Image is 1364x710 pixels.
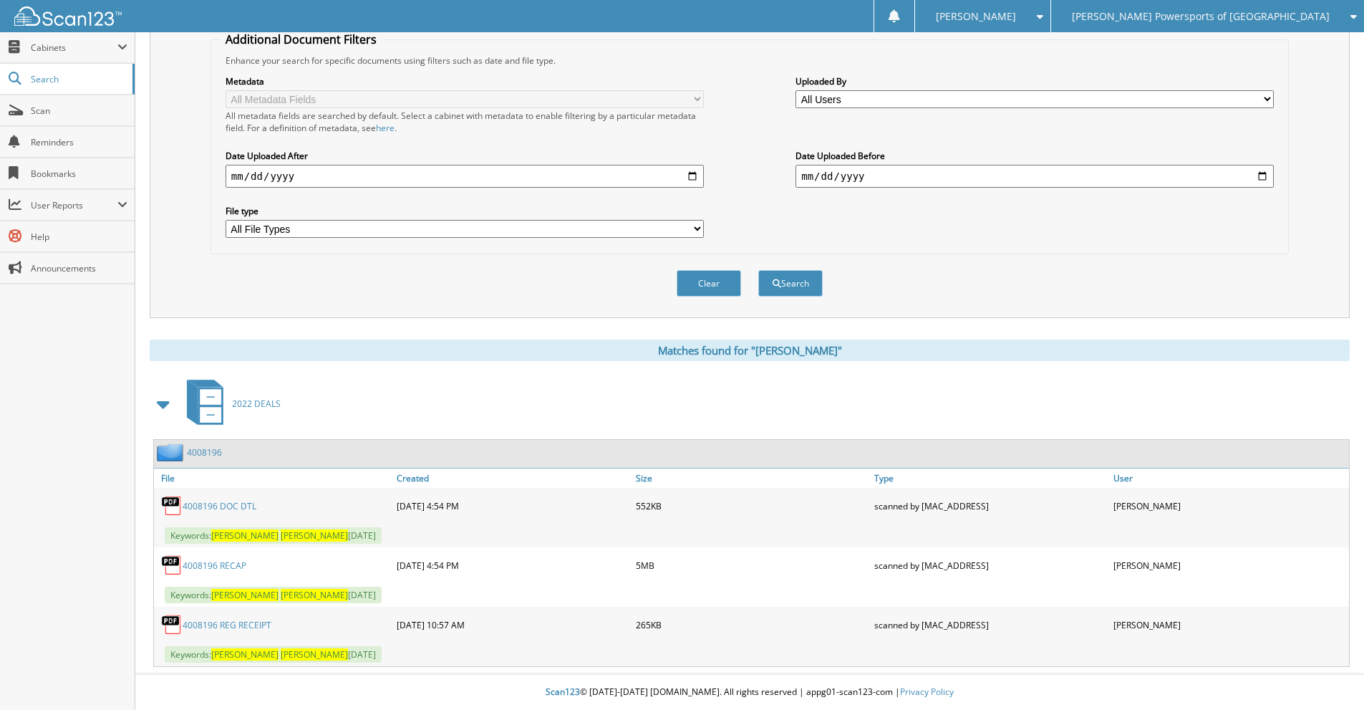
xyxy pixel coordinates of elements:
span: [PERSON_NAME] [211,589,279,601]
span: [PERSON_NAME] Powersports of [GEOGRAPHIC_DATA] [1072,12,1330,21]
div: scanned by [MAC_ADDRESS] [871,610,1110,639]
span: [PERSON_NAME] [281,529,348,542]
span: Scan123 [546,686,580,698]
span: Announcements [31,262,127,274]
span: [PERSON_NAME] [936,12,1016,21]
img: PDF.png [161,555,183,576]
div: 265KB [632,610,871,639]
a: Type [871,469,1110,488]
a: 4008196 [187,446,222,459]
a: Created [393,469,632,488]
span: 2022 DEALS [232,398,281,410]
a: 2022 DEALS [178,375,281,432]
a: File [154,469,393,488]
div: [DATE] 4:54 PM [393,551,632,580]
div: scanned by [MAC_ADDRESS] [871,551,1110,580]
div: scanned by [MAC_ADDRESS] [871,491,1110,520]
div: © [DATE]-[DATE] [DOMAIN_NAME]. All rights reserved | appg01-scan123-com | [135,675,1364,710]
div: 5MB [632,551,871,580]
span: Cabinets [31,42,117,54]
span: Help [31,231,127,243]
a: Size [632,469,871,488]
a: here [376,122,395,134]
span: Keywords: [DATE] [165,587,382,603]
a: 4008196 REG RECEIPT [183,619,271,631]
label: Metadata [226,75,704,87]
a: Privacy Policy [900,686,954,698]
span: [PERSON_NAME] [211,648,279,661]
span: Keywords: [DATE] [165,527,382,544]
button: Clear [677,270,741,297]
button: Search [758,270,823,297]
img: PDF.png [161,495,183,517]
span: Bookmarks [31,168,127,180]
div: All metadata fields are searched by default. Select a cabinet with metadata to enable filtering b... [226,110,704,134]
input: end [795,165,1274,188]
span: [PERSON_NAME] [281,589,348,601]
iframe: Chat Widget [1292,641,1364,710]
legend: Additional Document Filters [218,32,384,47]
span: [PERSON_NAME] [281,648,348,661]
label: Date Uploaded After [226,150,704,162]
div: [DATE] 4:54 PM [393,491,632,520]
label: File type [226,205,704,217]
a: 4008196 DOC DTL [183,500,256,512]
img: PDF.png [161,614,183,635]
span: Search [31,73,125,85]
span: Scan [31,105,127,117]
span: Reminders [31,136,127,148]
label: Date Uploaded Before [795,150,1274,162]
div: [PERSON_NAME] [1110,491,1349,520]
input: start [226,165,704,188]
img: folder2.png [157,443,187,461]
span: Keywords: [DATE] [165,646,382,663]
div: Enhance your search for specific documents using filters such as date and file type. [218,54,1281,67]
div: Matches found for "[PERSON_NAME]" [150,340,1350,361]
div: [DATE] 10:57 AM [393,610,632,639]
div: 552KB [632,491,871,520]
img: scan123-logo-white.svg [14,6,122,26]
div: [PERSON_NAME] [1110,610,1349,639]
a: 4008196 RECAP [183,560,246,572]
a: User [1110,469,1349,488]
span: User Reports [31,199,117,211]
div: [PERSON_NAME] [1110,551,1349,580]
span: [PERSON_NAME] [211,529,279,542]
label: Uploaded By [795,75,1274,87]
